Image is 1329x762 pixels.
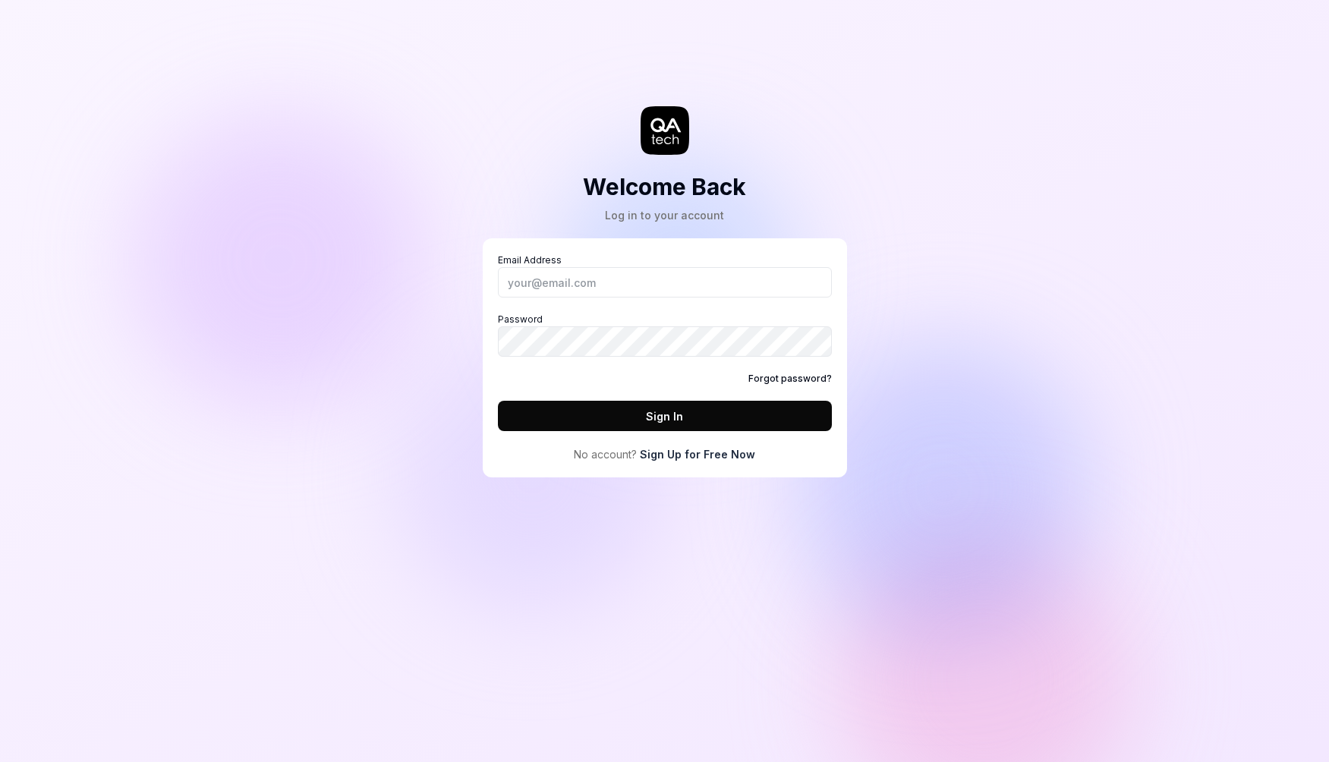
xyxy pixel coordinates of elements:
[640,446,755,462] a: Sign Up for Free Now
[498,313,832,357] label: Password
[498,326,832,357] input: Password
[583,170,746,204] h2: Welcome Back
[498,401,832,431] button: Sign In
[498,267,832,298] input: Email Address
[498,253,832,298] label: Email Address
[748,372,832,386] a: Forgot password?
[574,446,637,462] span: No account?
[583,207,746,223] div: Log in to your account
